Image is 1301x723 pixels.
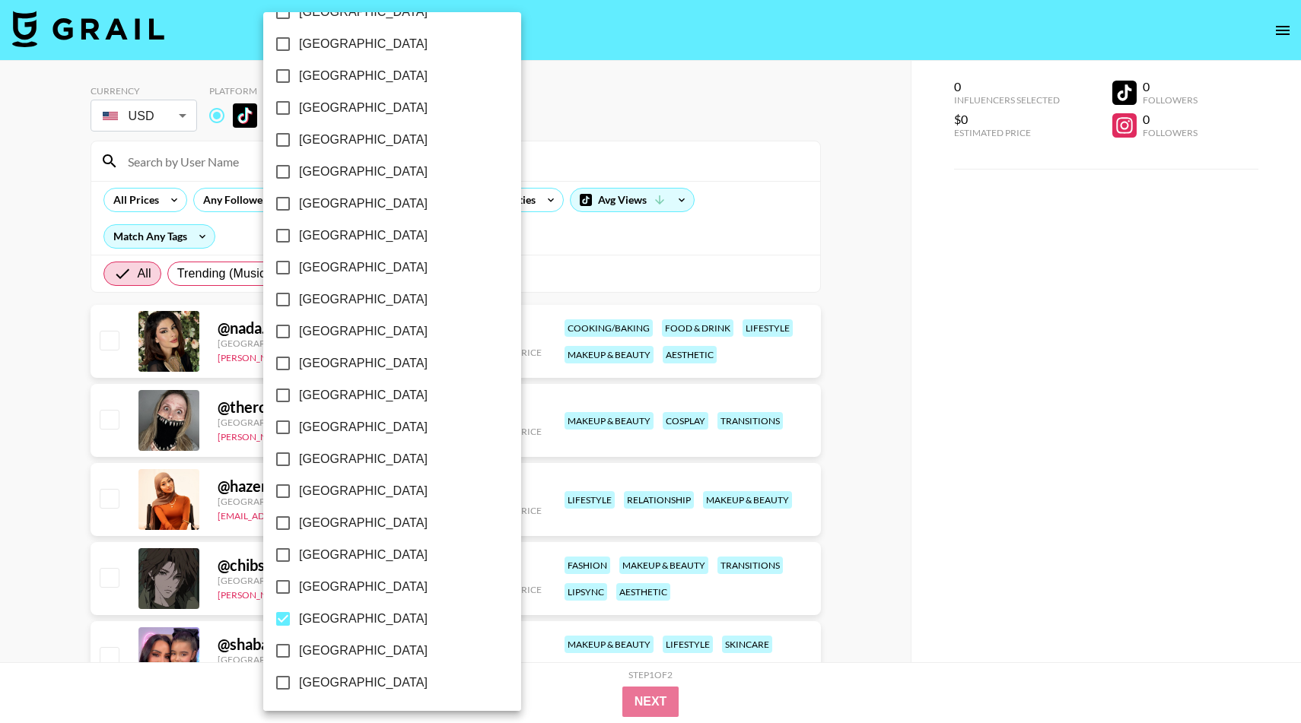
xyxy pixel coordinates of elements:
[299,450,428,468] span: [GEOGRAPHIC_DATA]
[299,514,428,532] span: [GEOGRAPHIC_DATA]
[299,610,428,628] span: [GEOGRAPHIC_DATA]
[299,290,428,309] span: [GEOGRAPHIC_DATA]
[299,163,428,181] span: [GEOGRAPHIC_DATA]
[299,35,428,53] span: [GEOGRAPHIC_DATA]
[299,322,428,341] span: [GEOGRAPHIC_DATA]
[299,578,428,596] span: [GEOGRAPHIC_DATA]
[299,67,428,85] span: [GEOGRAPHIC_DATA]
[299,674,428,692] span: [GEOGRAPHIC_DATA]
[299,354,428,373] span: [GEOGRAPHIC_DATA]
[299,386,428,404] span: [GEOGRAPHIC_DATA]
[299,418,428,436] span: [GEOGRAPHIC_DATA]
[299,227,428,245] span: [GEOGRAPHIC_DATA]
[299,131,428,149] span: [GEOGRAPHIC_DATA]
[299,546,428,564] span: [GEOGRAPHIC_DATA]
[299,482,428,500] span: [GEOGRAPHIC_DATA]
[299,99,428,117] span: [GEOGRAPHIC_DATA]
[299,195,428,213] span: [GEOGRAPHIC_DATA]
[299,258,428,277] span: [GEOGRAPHIC_DATA]
[1225,647,1283,705] iframe: Drift Widget Chat Controller
[299,642,428,660] span: [GEOGRAPHIC_DATA]
[299,3,428,21] span: [GEOGRAPHIC_DATA]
